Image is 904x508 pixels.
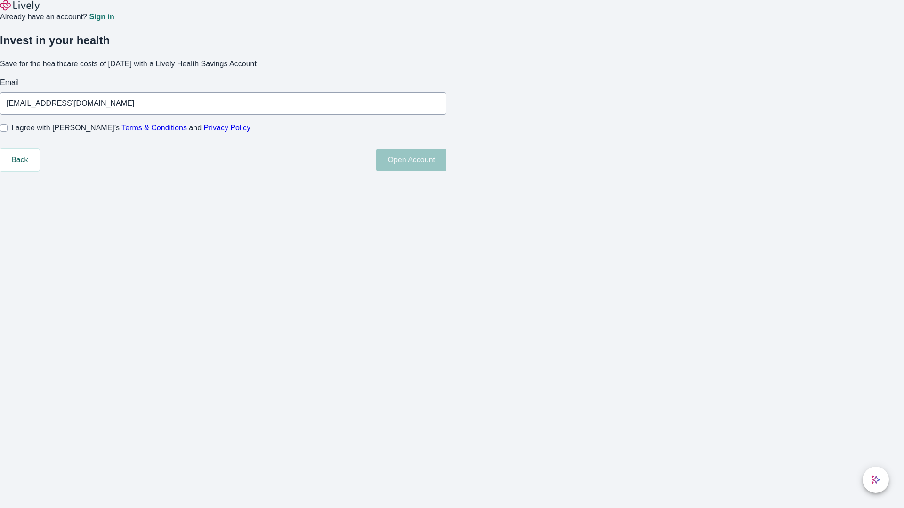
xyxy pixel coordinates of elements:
a: Privacy Policy [204,124,251,132]
button: chat [863,467,889,493]
svg: Lively AI Assistant [871,475,880,484]
a: Sign in [89,13,114,21]
span: I agree with [PERSON_NAME]’s and [11,122,250,134]
a: Terms & Conditions [121,124,187,132]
